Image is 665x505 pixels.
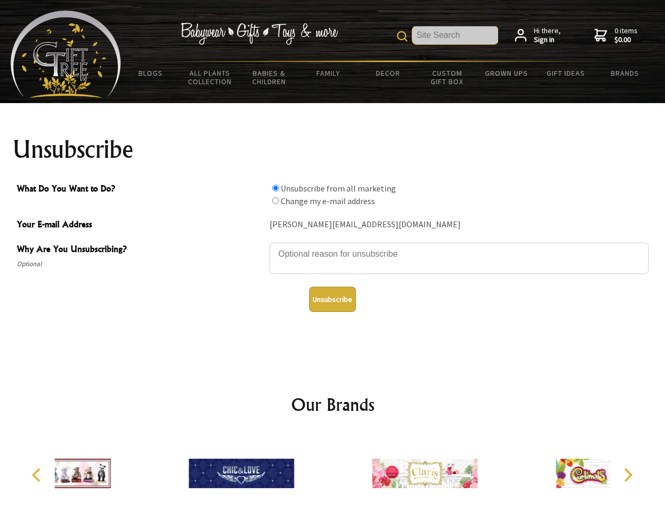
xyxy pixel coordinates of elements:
[358,62,418,84] a: Decor
[515,26,561,45] a: Hi there,Sign in
[534,35,561,45] strong: Sign in
[17,243,264,258] span: Why Are You Unsubscribing?
[17,258,264,270] span: Optional
[616,463,639,487] button: Next
[397,31,408,42] img: product search
[11,11,121,98] img: Babyware - Gifts - Toys and more...
[180,23,338,45] img: Babywear - Gifts - Toys & more
[534,26,561,45] span: Hi there,
[21,392,644,417] h2: Our Brands
[13,137,653,162] h1: Unsubscribe
[614,35,638,45] strong: $0.00
[614,26,638,45] span: 0 items
[272,185,279,191] input: What Do You Want to Do?
[17,182,264,197] span: What Do You Want to Do?
[26,463,49,487] button: Previous
[270,243,649,274] textarea: Why Are You Unsubscribing?
[281,183,396,194] label: Unsubscribe from all marketing
[309,287,356,312] button: Unsubscribe
[281,196,375,206] label: Change my e-mail address
[121,62,181,84] a: BLOGS
[240,62,299,93] a: Babies & Children
[270,217,649,233] div: [PERSON_NAME][EMAIL_ADDRESS][DOMAIN_NAME]
[595,62,655,84] a: Brands
[418,62,477,93] a: Custom Gift Box
[477,62,536,84] a: Grown Ups
[181,62,240,93] a: All Plants Collection
[272,197,279,204] input: What Do You Want to Do?
[594,26,638,45] a: 0 items$0.00
[412,26,498,44] input: Site Search
[17,218,264,233] span: Your E-mail Address
[536,62,595,84] a: Gift Ideas
[299,62,359,84] a: Family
